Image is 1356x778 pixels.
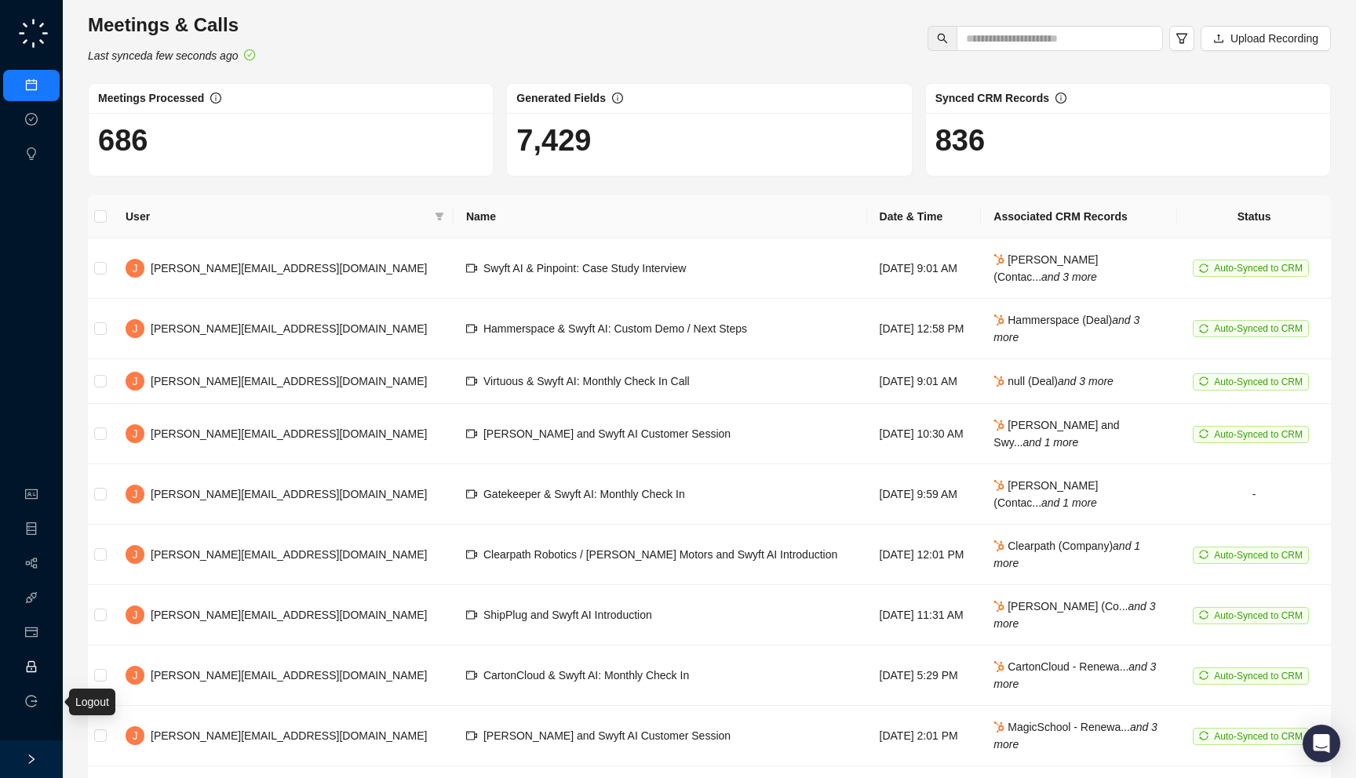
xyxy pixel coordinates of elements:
td: [DATE] 2:01 PM [867,706,982,766]
th: Status [1177,195,1331,238]
i: and 3 more [993,314,1139,344]
i: and 1 more [1041,496,1097,509]
th: Associated CRM Records [981,195,1177,238]
i: and 1 more [1022,436,1078,449]
span: sync [1199,550,1208,559]
span: sync [1199,610,1208,620]
span: Auto-Synced to CRM [1214,263,1303,274]
span: CartonCloud - Renewa... [993,660,1156,690]
span: Hammerspace (Deal) [993,314,1139,344]
span: J [133,485,138,503]
td: [DATE] 9:01 AM [867,238,982,299]
span: Auto-Synced to CRM [1214,671,1303,682]
span: [PERSON_NAME] and Swy... [993,419,1119,449]
span: [PERSON_NAME][EMAIL_ADDRESS][DOMAIN_NAME] [151,262,427,274]
span: sync [1199,376,1208,386]
td: [DATE] 5:29 PM [867,645,982,706]
span: [PERSON_NAME] and Swyft AI Customer Session [483,427,731,440]
span: sync [1199,264,1208,273]
i: Last synced a few seconds ago [88,49,238,62]
td: [DATE] 12:01 PM [867,525,982,585]
td: [DATE] 11:31 AM [867,585,982,645]
span: video-camera [466,263,477,274]
span: [PERSON_NAME][EMAIL_ADDRESS][DOMAIN_NAME] [151,375,427,387]
span: [PERSON_NAME] (Contac... [993,253,1098,283]
span: Hammerspace & Swyft AI: Custom Demo / Next Steps [483,322,747,335]
div: Open Intercom Messenger [1303,725,1340,762]
span: video-camera [466,428,477,439]
span: J [133,606,138,623]
span: Auto-Synced to CRM [1214,731,1303,742]
span: J [133,546,138,563]
span: sync [1199,731,1208,740]
span: ShipPlug and Swyft AI Introduction [483,609,652,621]
h1: 686 [98,122,483,158]
span: Auto-Synced to CRM [1214,376,1303,387]
span: [PERSON_NAME][EMAIL_ADDRESS][DOMAIN_NAME] [151,322,427,335]
td: [DATE] 9:01 AM [867,359,982,404]
span: Upload Recording [1230,30,1318,47]
th: Date & Time [867,195,982,238]
span: sync [1199,671,1208,680]
span: filter [435,212,444,221]
button: Upload Recording [1201,26,1331,51]
span: J [133,425,138,442]
span: [PERSON_NAME] (Contac... [993,479,1098,509]
td: [DATE] 10:30 AM [867,404,982,464]
span: [PERSON_NAME][EMAIL_ADDRESS][DOMAIN_NAME] [151,427,427,440]
span: CartonCloud & Swyft AI: Monthly Check In [483,669,689,682]
span: [PERSON_NAME][EMAIL_ADDRESS][DOMAIN_NAME] [151,488,427,500]
span: Clearpath (Company) [993,540,1140,569]
span: [PERSON_NAME][EMAIL_ADDRESS][DOMAIN_NAME] [151,548,427,561]
span: video-camera [466,489,477,500]
span: Auto-Synced to CRM [1214,429,1303,440]
span: sync [1199,324,1208,333]
span: info-circle [1055,93,1066,104]
span: [PERSON_NAME][EMAIL_ADDRESS][DOMAIN_NAME] [151,669,427,682]
h1: 836 [935,122,1321,158]
span: search [937,33,948,44]
h3: Meetings & Calls [88,13,255,38]
span: User [126,208,428,225]
span: video-camera [466,376,477,387]
span: J [133,373,138,390]
i: and 3 more [993,721,1157,751]
span: Synced CRM Records [935,92,1049,104]
span: null (Deal) [993,375,1114,387]
span: [PERSON_NAME] and Swyft AI Customer Session [483,729,731,742]
i: and 3 more [993,600,1155,630]
span: video-camera [466,323,477,334]
span: J [133,727,138,744]
span: Auto-Synced to CRM [1214,610,1303,621]
span: sync [1199,429,1208,438]
h1: 7,429 [516,122,902,158]
span: Generated Fields [516,92,606,104]
span: info-circle [612,93,623,104]
span: Clearpath Robotics / [PERSON_NAME] Motors and Swyft AI Introduction [483,548,837,561]
span: filter [432,205,447,228]
td: [DATE] 9:59 AM [867,464,982,525]
span: filter [1176,32,1188,45]
span: Gatekeeper & Swyft AI: Monthly Check In [483,488,685,500]
i: and 3 more [1041,271,1097,283]
span: [PERSON_NAME][EMAIL_ADDRESS][DOMAIN_NAME] [151,729,427,742]
span: Swyft AI & Pinpoint: Case Study Interview [483,262,686,274]
th: Name [454,195,867,238]
span: J [133,320,138,337]
span: video-camera [466,549,477,560]
td: [DATE] 12:58 PM [867,299,982,359]
span: MagicSchool - Renewa... [993,721,1157,751]
span: Auto-Synced to CRM [1214,550,1303,561]
span: Meetings Processed [98,92,204,104]
span: Auto-Synced to CRM [1214,323,1303,334]
td: - [1177,464,1331,525]
span: Virtuous & Swyft AI: Monthly Check In Call [483,375,690,387]
span: [PERSON_NAME] (Co... [993,600,1155,630]
span: video-camera [466,670,477,681]
span: J [133,260,138,277]
span: upload [1213,33,1224,44]
span: logout [25,695,38,707]
img: logo-small-C4UdH2pc.png [16,16,51,51]
span: video-camera [466,609,477,620]
span: check-circle [244,49,255,60]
